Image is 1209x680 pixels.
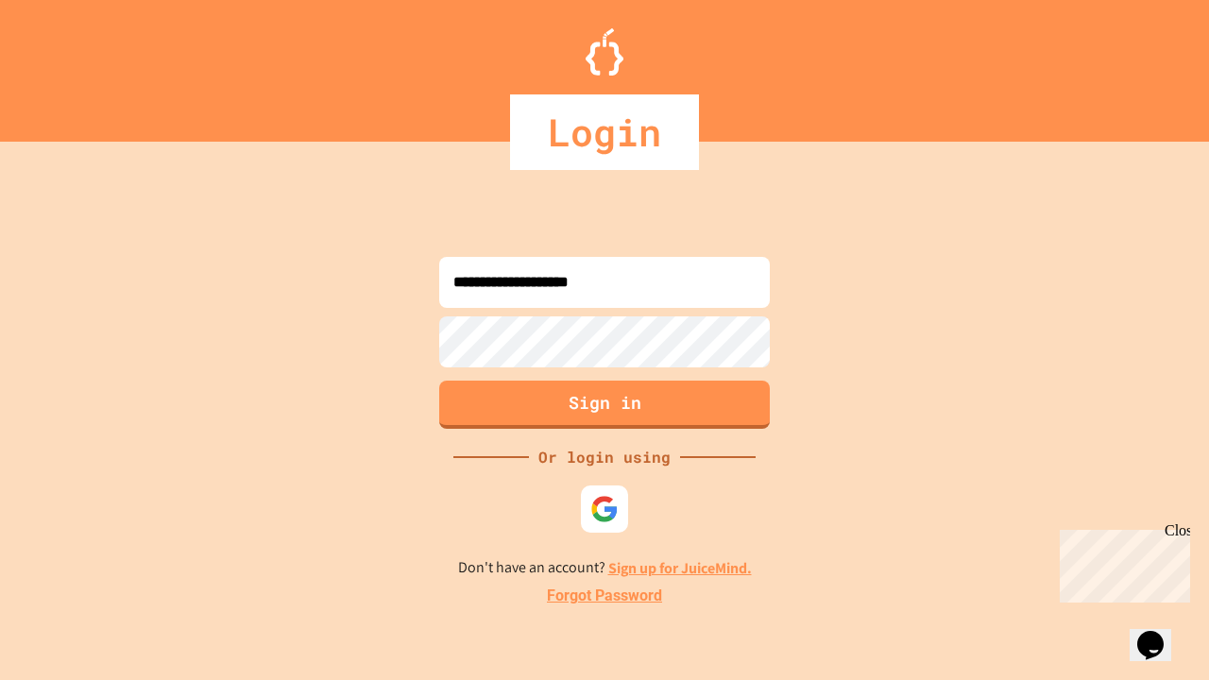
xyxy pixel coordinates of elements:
iframe: chat widget [1130,604,1190,661]
iframe: chat widget [1052,522,1190,603]
a: Sign up for JuiceMind. [608,558,752,578]
div: Login [510,94,699,170]
div: Chat with us now!Close [8,8,130,120]
button: Sign in [439,381,770,429]
img: Logo.svg [586,28,623,76]
a: Forgot Password [547,585,662,607]
img: google-icon.svg [590,495,619,523]
p: Don't have an account? [458,556,752,580]
div: Or login using [529,446,680,468]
